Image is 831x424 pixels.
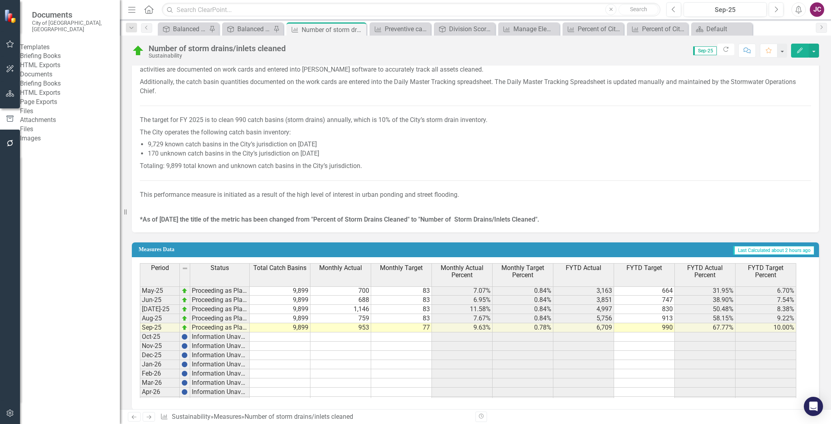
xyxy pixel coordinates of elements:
[140,314,180,323] td: Aug-25
[250,286,310,296] td: 9,899
[20,125,120,134] a: Files
[190,388,250,397] td: Information Unavailable
[432,323,493,332] td: 9.63%
[160,412,469,422] div: » »
[449,24,493,34] div: Division Scorecard
[32,20,112,33] small: City of [GEOGRAPHIC_DATA], [GEOGRAPHIC_DATA]
[565,24,622,34] a: Percent of City Owned Stormwater Assets Surveyed
[371,305,432,314] td: 83
[190,378,250,388] td: Information Unavailable
[693,46,717,55] span: Sep-25
[20,43,120,52] div: Templates
[493,323,553,332] td: 0.78%
[432,305,493,314] td: 11.58%
[181,343,188,349] img: BgCOk07PiH71IgAAAABJRU5ErkJggg==
[181,288,188,294] img: zOikAAAAAElFTkSuQmCC
[148,149,811,158] li: 170 unknown catch basins in the City’s jurisdiction on [DATE]
[140,351,180,360] td: Dec-25
[237,24,271,34] div: Balanced Scorecard
[676,264,734,278] span: FYTD Actual Percent
[140,216,539,223] strong: *As of [DATE] the title of the metric has been changed from "Percent of Storm Drains Cleaned" to ...
[675,286,736,296] td: 31.95%
[181,380,188,386] img: BgCOk07PiH71IgAAAABJRU5ErkJggg==
[310,286,371,296] td: 700
[553,286,614,296] td: 3,163
[693,24,750,34] a: Default
[250,323,310,332] td: 9,899
[684,2,767,17] button: Sep-25
[302,25,364,35] div: Number of storm drains/inlets cleaned
[626,264,662,272] span: FYTD Target
[149,53,286,59] div: Sustainability
[371,296,432,305] td: 83
[310,323,371,332] td: 953
[190,360,250,369] td: Information Unavailable
[181,306,188,312] img: zOikAAAAAElFTkSuQmCC
[20,61,120,70] a: HTML Exports
[436,24,493,34] a: Division Scorecard
[493,286,553,296] td: 0.84%
[618,4,658,15] button: Search
[132,44,145,57] img: Proceeding as Planned
[614,286,675,296] td: 664
[614,323,675,332] td: 990
[224,24,271,34] a: Balanced Scorecard
[140,360,180,369] td: Jan-26
[140,323,180,332] td: Sep-25
[140,397,180,406] td: May-26
[385,24,429,34] div: Preventive catch basin inspections
[211,264,229,272] span: Status
[148,140,811,149] li: 9,729 known catch basins in the City’s jurisdiction on [DATE]
[140,342,180,351] td: Nov-25
[433,264,491,278] span: Monthly Actual Percent
[310,314,371,323] td: 759
[140,160,811,172] p: Totaling: 9,899 total known and unknown catch basins in the City’s jurisdiction.
[190,305,250,314] td: Proceeding as Planned
[319,264,362,272] span: Monthly Actual
[181,370,188,377] img: BgCOk07PiH71IgAAAABJRU5ErkJggg==
[372,24,429,34] a: Preventive catch basin inspections
[494,264,551,278] span: Monthly Target Percent
[630,6,647,12] span: Search
[706,24,750,34] div: Default
[140,296,180,305] td: Jun-25
[553,314,614,323] td: 5,756
[736,305,796,314] td: 8.38%
[810,2,824,17] button: JC
[250,296,310,305] td: 9,899
[140,369,180,378] td: Feb-26
[140,388,180,397] td: Apr-26
[20,107,120,116] div: Files
[578,24,622,34] div: Percent of City Owned Stormwater Assets Surveyed
[736,296,796,305] td: 7.54%
[181,297,188,303] img: zOikAAAAAElFTkSuQmCC
[190,286,250,296] td: Proceeding as Planned
[310,296,371,305] td: 688
[190,342,250,351] td: Information Unavailable
[500,24,557,34] a: Manage Elements
[173,24,207,34] div: Balanced Scorecard
[253,264,306,272] span: Total Catch Basins
[736,314,796,323] td: 9.22%
[614,305,675,314] td: 830
[553,296,614,305] td: 3,851
[553,305,614,314] td: 4,997
[432,314,493,323] td: 7.67%
[181,352,188,358] img: BgCOk07PiH71IgAAAABJRU5ErkJggg==
[20,52,120,61] a: Briefing Books
[736,286,796,296] td: 6.70%
[20,116,120,125] a: Attachments
[181,315,188,322] img: zOikAAAAAElFTkSuQmCC
[371,314,432,323] td: 83
[151,264,169,272] span: Period
[250,305,310,314] td: 9,899
[20,70,120,79] div: Documents
[140,126,811,139] p: The City operates the following catch basin inventory:
[20,98,120,107] a: Page Exports
[140,305,180,314] td: [DATE]-25
[181,334,188,340] img: BgCOk07PiH71IgAAAABJRU5ErkJggg==
[4,9,18,23] img: ClearPoint Strategy
[675,323,736,332] td: 67.77%
[162,3,660,17] input: Search ClearPoint...
[190,323,250,332] td: Proceeding as Planned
